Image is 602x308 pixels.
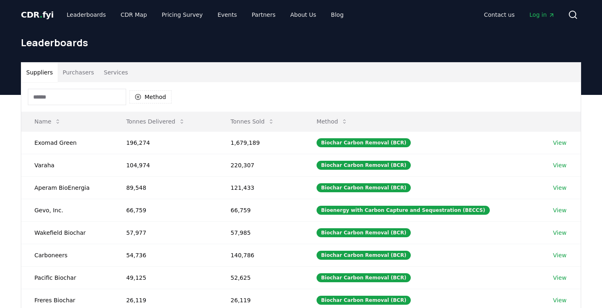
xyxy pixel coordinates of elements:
span: CDR fyi [21,10,54,20]
a: View [553,229,566,237]
td: Pacific Biochar [21,266,113,289]
div: Bioenergy with Carbon Capture and Sequestration (BECCS) [317,206,490,215]
div: Biochar Carbon Removal (BCR) [317,273,411,282]
td: 52,625 [217,266,303,289]
div: Biochar Carbon Removal (BCR) [317,251,411,260]
div: Biochar Carbon Removal (BCR) [317,183,411,192]
button: Method [129,90,172,103]
div: Biochar Carbon Removal (BCR) [317,296,411,305]
a: Blog [324,7,350,22]
a: CDR Map [114,7,154,22]
td: 196,274 [113,131,217,154]
td: Wakefield Biochar [21,221,113,244]
td: Exomad Green [21,131,113,154]
div: Biochar Carbon Removal (BCR) [317,228,411,237]
td: 49,125 [113,266,217,289]
button: Purchasers [58,63,99,82]
a: About Us [284,7,323,22]
nav: Main [60,7,350,22]
td: 57,985 [217,221,303,244]
button: Tonnes Sold [224,113,281,130]
td: 57,977 [113,221,217,244]
a: View [553,274,566,282]
a: View [553,184,566,192]
div: Biochar Carbon Removal (BCR) [317,138,411,147]
td: 66,759 [113,199,217,221]
span: Log in [530,11,555,19]
button: Suppliers [21,63,58,82]
a: CDR.fyi [21,9,54,20]
nav: Main [478,7,561,22]
a: Partners [245,7,282,22]
h1: Leaderboards [21,36,581,49]
button: Services [99,63,133,82]
td: Varaha [21,154,113,176]
a: View [553,296,566,304]
span: . [40,10,43,20]
a: View [553,206,566,214]
td: 220,307 [217,154,303,176]
td: 89,548 [113,176,217,199]
div: Biochar Carbon Removal (BCR) [317,161,411,170]
button: Tonnes Delivered [120,113,192,130]
td: 1,679,189 [217,131,303,154]
a: View [553,251,566,259]
a: Log in [523,7,561,22]
td: 66,759 [217,199,303,221]
a: Events [211,7,243,22]
td: 54,736 [113,244,217,266]
a: Leaderboards [60,7,113,22]
a: View [553,161,566,169]
a: View [553,139,566,147]
td: Aperam BioEnergia [21,176,113,199]
td: 104,974 [113,154,217,176]
td: Gevo, Inc. [21,199,113,221]
a: Pricing Survey [155,7,209,22]
a: Contact us [478,7,521,22]
button: Method [310,113,355,130]
td: 140,786 [217,244,303,266]
td: 121,433 [217,176,303,199]
td: Carboneers [21,244,113,266]
button: Name [28,113,68,130]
